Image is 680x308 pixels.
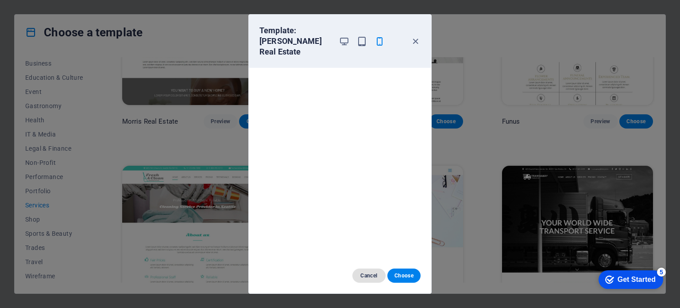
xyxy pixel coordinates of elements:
div: 5 [66,2,74,11]
div: Get Started 5 items remaining, 0% complete [7,4,72,23]
span: Cancel [359,272,379,279]
div: Get Started [26,10,64,18]
h6: Template: [PERSON_NAME] Real Estate [259,25,332,57]
button: Choose [387,269,421,283]
span: Choose [394,272,413,279]
button: Cancel [352,269,386,283]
